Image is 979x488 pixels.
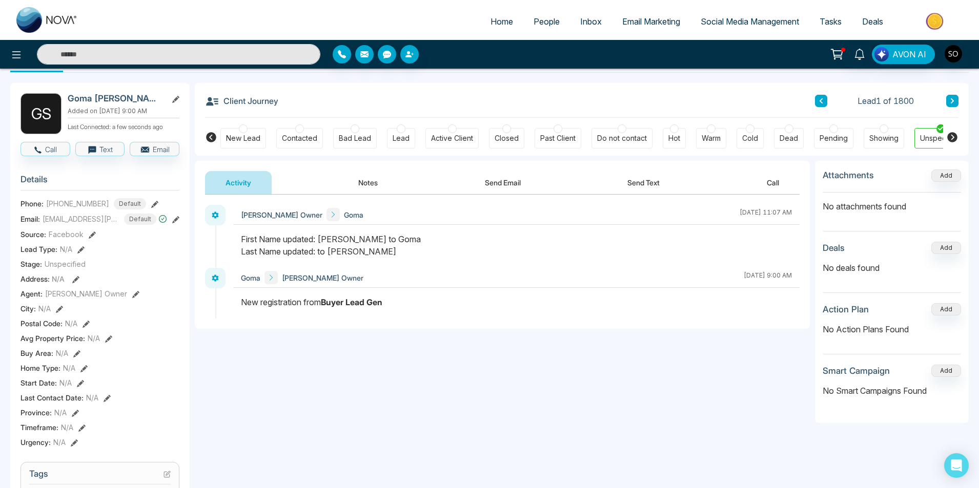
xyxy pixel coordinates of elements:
span: Goma [241,272,260,283]
img: User Avatar [945,45,962,62]
span: N/A [61,422,73,433]
span: Home [491,16,513,27]
a: Email Marketing [612,12,690,31]
div: Do not contact [597,133,647,143]
button: Activity [205,171,272,194]
button: Email [130,142,179,156]
span: Lead 1 of 1800 [858,95,914,107]
button: Text [75,142,125,156]
span: Email: [21,214,40,224]
span: Lead Type: [21,244,57,254]
span: N/A [86,392,98,403]
span: Add [931,171,961,179]
span: Source: [21,229,46,240]
span: N/A [38,303,51,314]
span: Tasks [820,16,842,27]
div: Active Client [431,133,473,143]
span: Last Contact Date : [21,392,84,403]
button: Add [931,303,961,315]
span: Address: [21,273,65,284]
span: Start Date : [21,377,57,388]
p: Added on [DATE] 9:00 AM [68,107,179,116]
span: People [534,16,560,27]
div: Showing [869,133,899,143]
span: Default [124,214,156,225]
span: [PERSON_NAME] Owner [241,209,322,220]
span: Agent: [21,288,43,299]
span: [PERSON_NAME] Owner [45,288,127,299]
a: Home [480,12,523,31]
span: Buy Area : [21,348,53,358]
span: Facebook [49,229,84,240]
h3: Deals [823,243,845,253]
span: Province : [21,407,52,418]
button: Add [931,169,961,182]
span: Goma [344,209,363,220]
span: Home Type : [21,363,60,373]
a: People [523,12,570,31]
h3: Action Plan [823,304,869,314]
span: Timeframe : [21,422,58,433]
span: [PHONE_NUMBER] [46,198,109,209]
span: Postal Code : [21,318,63,329]
span: Inbox [580,16,602,27]
div: Dead [780,133,798,143]
a: Social Media Management [690,12,809,31]
div: [DATE] 9:00 AM [744,271,792,284]
span: N/A [65,318,77,329]
p: Last Connected: a few seconds ago [68,120,179,132]
div: Closed [495,133,519,143]
button: Send Text [607,171,680,194]
p: No attachments found [823,193,961,213]
div: Contacted [282,133,317,143]
div: Warm [702,133,721,143]
span: N/A [54,407,67,418]
span: Deals [862,16,883,27]
span: N/A [60,244,72,254]
div: Unspecified [920,133,961,143]
img: Lead Flow [874,47,889,61]
button: AVON AI [872,45,935,64]
span: N/A [63,363,75,373]
button: Call [746,171,800,194]
span: Unspecified [45,259,86,269]
span: AVON AI [892,48,926,60]
img: Market-place.gif [899,10,973,33]
span: [PERSON_NAME] Owner [282,272,363,283]
div: Hot [668,133,680,143]
span: [EMAIL_ADDRESS][PERSON_NAME][DOMAIN_NAME] [43,214,119,224]
a: Tasks [809,12,852,31]
h3: Smart Campaign [823,366,890,376]
p: No Action Plans Found [823,323,961,335]
button: Add [931,365,961,377]
button: Send Email [464,171,541,194]
a: Deals [852,12,893,31]
img: Nova CRM Logo [16,7,78,33]
span: Urgency : [21,437,51,448]
span: Phone: [21,198,44,209]
button: Call [21,142,70,156]
h3: Attachments [823,170,874,180]
div: Lead [393,133,410,143]
span: Email Marketing [622,16,680,27]
div: Past Client [540,133,576,143]
h3: Details [21,174,179,190]
h3: Client Journey [205,93,278,109]
h2: Goma [PERSON_NAME] [68,93,163,103]
span: N/A [56,348,68,358]
div: New Lead [226,133,260,143]
p: No Smart Campaigns Found [823,385,961,397]
div: Cold [742,133,758,143]
p: No deals found [823,262,961,274]
span: Avg Property Price : [21,333,85,344]
span: Social Media Management [701,16,799,27]
button: Notes [338,171,398,194]
span: N/A [52,274,65,283]
div: Open Intercom Messenger [944,453,969,478]
span: Stage: [21,259,42,269]
span: N/A [88,333,100,344]
div: G S [21,93,62,134]
a: Inbox [570,12,612,31]
div: Bad Lead [339,133,371,143]
span: N/A [53,437,66,448]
